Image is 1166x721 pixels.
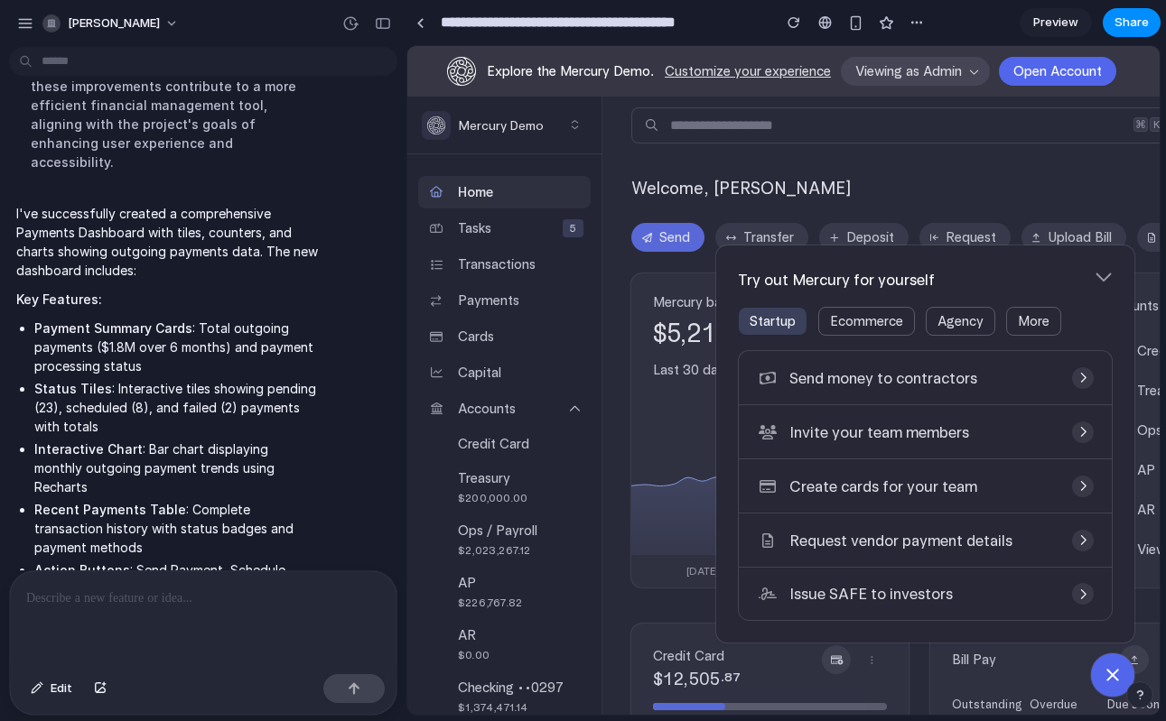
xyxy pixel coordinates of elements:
div: Invite your team members [382,374,562,399]
button: Edit [22,674,81,703]
button: Customize your experience [257,14,424,36]
button: Share [1103,8,1161,37]
span: Startup [331,261,400,290]
span: Startup [342,264,388,286]
li: : Send Payment, Schedule Payment, and Bulk Payments options [34,560,318,598]
button: Viewing as Admin [434,11,583,40]
span: Explore the Mercury Demo. [79,17,247,33]
span: More [599,261,654,290]
div: Issue SAFE to investors [382,535,546,560]
div: Send money to contractors [382,319,570,345]
div: Open Account [606,14,695,36]
strong: Key Features: [16,291,102,307]
strong: Status Tiles [34,381,112,396]
li: : Total outgoing payments ($1.8M over 6 months) and payment processing status [34,319,318,375]
strong: Interactive Chart [34,441,143,457]
li: : Interactive tiles showing pending (23), scheduled (8), and failed (2) payments with totals [34,379,318,436]
li: : Bar chart displaying monthly outgoing payment trends using Recharts [34,439,318,496]
span: Edit [51,679,72,698]
a: Preview [1020,8,1092,37]
span: More [611,264,642,286]
span: Agency [518,261,588,290]
span: Ecommerce [411,261,508,290]
p: I've successfully created a comprehensive Payments Dashboard with tiles, counters, and charts sho... [16,204,318,280]
span: Viewing as Admin [448,17,555,33]
strong: Recent Payments Table [34,502,186,517]
span: Agency [530,264,576,286]
button: [PERSON_NAME] [35,9,188,38]
strong: Payment Summary Cards [34,320,192,336]
strong: Action Buttons [34,562,130,578]
span: Ecommerce [423,264,496,286]
span: [PERSON_NAME] [68,14,160,32]
li: : Complete transaction history with status badges and payment methods [34,500,318,557]
span: Preview [1033,14,1078,32]
span: Try out Mercury for yourself [331,225,527,243]
span: Share [1115,14,1149,32]
div: Create cards for your team [382,428,570,453]
div: Request vendor payment details [382,482,605,507]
